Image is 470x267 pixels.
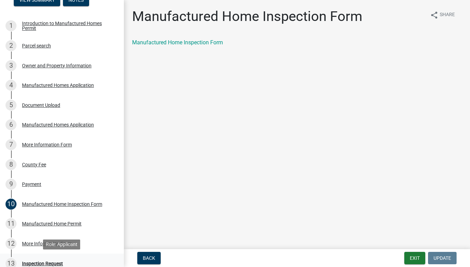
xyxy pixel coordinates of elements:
[430,11,438,19] i: share
[404,252,425,264] button: Exit
[6,100,17,111] div: 5
[6,159,17,170] div: 8
[132,39,223,46] a: Manufactured Home Inspection Form
[22,241,72,246] div: More Information Form
[22,21,113,31] div: Introduction to Manufactured Homes Permit
[6,218,17,229] div: 11
[6,40,17,51] div: 2
[22,221,82,226] div: Manufactured Home Permit
[137,252,161,264] button: Back
[22,103,60,108] div: Document Upload
[143,255,155,261] span: Back
[22,122,94,127] div: Manufactured Homes Application
[22,43,51,48] div: Parcel search
[425,8,460,22] button: shareShare
[6,139,17,150] div: 7
[6,20,17,31] div: 1
[132,8,362,25] h1: Manufactured Home Inspection Form
[6,179,17,190] div: 9
[22,202,102,207] div: Manufactured Home Inspection Form
[22,83,94,88] div: Manufactured Homes Application
[6,60,17,71] div: 3
[22,63,92,68] div: Owner and Property Information
[440,11,455,19] span: Share
[6,80,17,91] div: 4
[6,238,17,249] div: 12
[6,199,17,210] div: 10
[22,142,72,147] div: More Information Form
[22,182,41,187] div: Payment
[6,119,17,130] div: 6
[434,255,451,261] span: Update
[22,261,63,266] div: Inspection Request
[428,252,457,264] button: Update
[22,162,46,167] div: County Fee
[43,240,80,249] div: Role: Applicant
